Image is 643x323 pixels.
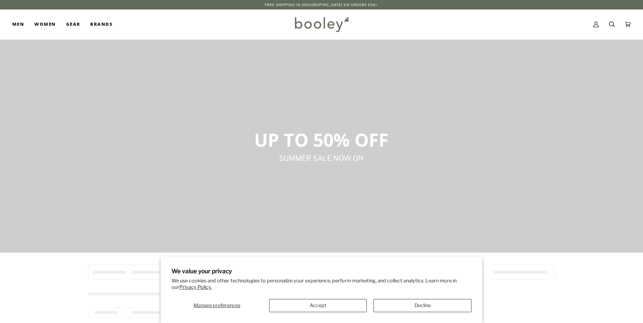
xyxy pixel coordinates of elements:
[292,15,351,34] img: Booley
[374,299,471,312] button: Decline
[127,128,515,151] p: UP TO 50% OFF
[179,284,212,290] a: Privacy Policy.
[172,278,471,290] p: We use cookies and other technologies to personalize your experience, perform marketing, and coll...
[194,302,240,308] span: Manage preferences
[265,2,378,7] p: Free Shipping in [GEOGRAPHIC_DATA] on Orders €50+
[85,9,118,39] a: Brands
[172,267,471,275] h2: We value your privacy
[90,21,113,28] span: Brands
[29,9,61,39] a: Women
[269,299,367,312] button: Accept
[61,9,85,39] a: Gear
[34,21,56,28] span: Women
[127,153,515,163] p: SUMMER SALE NOW ON
[66,21,80,28] span: Gear
[12,21,24,28] span: Men
[172,299,262,312] button: Manage preferences
[12,9,29,39] a: Men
